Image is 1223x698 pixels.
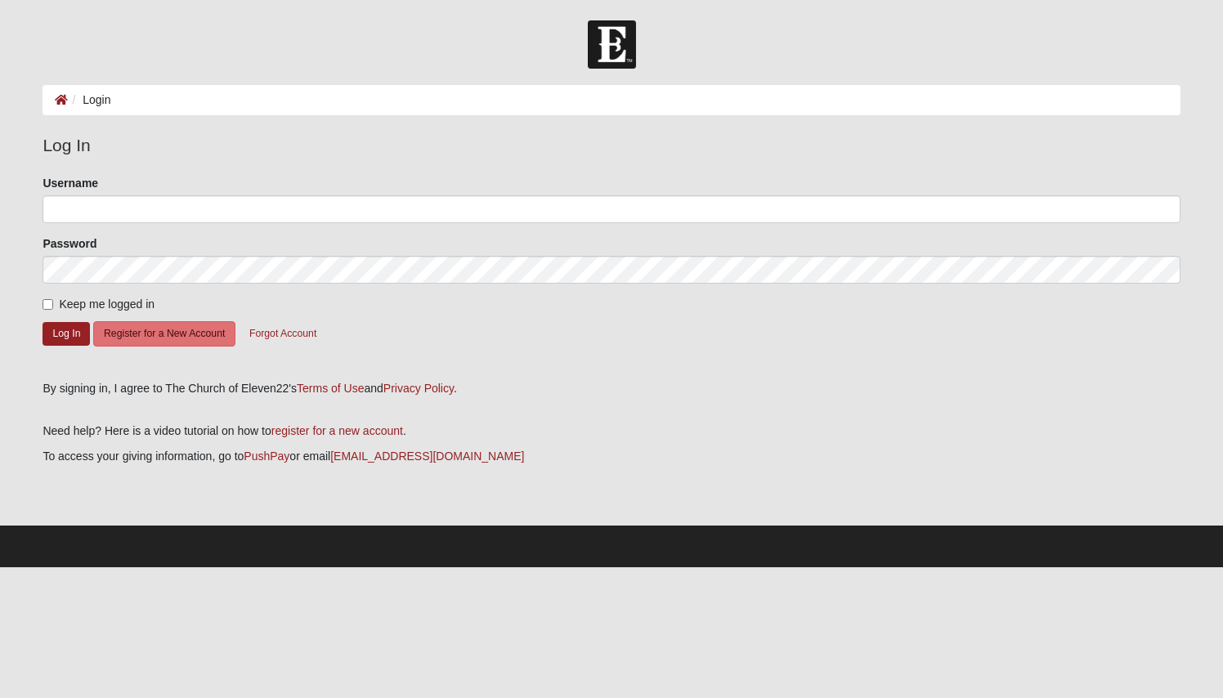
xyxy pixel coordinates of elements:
[43,380,1180,397] div: By signing in, I agree to The Church of Eleven22's and .
[59,298,155,311] span: Keep me logged in
[244,450,289,463] a: PushPay
[43,132,1180,159] legend: Log In
[330,450,524,463] a: [EMAIL_ADDRESS][DOMAIN_NAME]
[297,382,364,395] a: Terms of Use
[43,423,1180,440] p: Need help? Here is a video tutorial on how to .
[93,321,235,347] button: Register for a New Account
[43,175,98,191] label: Username
[588,20,636,69] img: Church of Eleven22 Logo
[43,299,53,310] input: Keep me logged in
[68,92,110,109] li: Login
[43,322,90,346] button: Log In
[43,448,1180,465] p: To access your giving information, go to or email
[43,235,96,252] label: Password
[383,382,454,395] a: Privacy Policy
[271,424,403,437] a: register for a new account
[239,321,327,347] button: Forgot Account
